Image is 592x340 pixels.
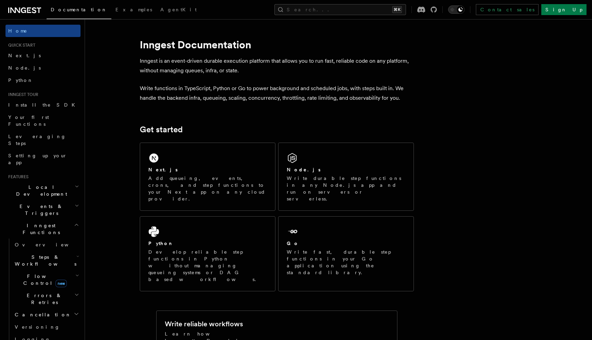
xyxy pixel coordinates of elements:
[278,143,414,211] a: Node.jsWrite durable step functions in any Node.js app and run on servers or serverless.
[287,166,321,173] h2: Node.js
[148,240,174,247] h2: Python
[5,219,81,239] button: Inngest Functions
[5,25,81,37] a: Home
[111,2,156,19] a: Examples
[5,184,75,197] span: Local Development
[287,175,405,202] p: Write durable step functions in any Node.js app and run on servers or serverless.
[12,311,71,318] span: Cancellation
[8,102,79,108] span: Install the SDK
[5,74,81,86] a: Python
[12,254,76,267] span: Steps & Workflows
[115,7,152,12] span: Examples
[8,153,67,165] span: Setting up your app
[15,324,60,330] span: Versioning
[8,65,41,71] span: Node.js
[12,289,81,308] button: Errors & Retries
[5,200,81,219] button: Events & Triggers
[541,4,587,15] a: Sign Up
[5,99,81,111] a: Install the SDK
[5,62,81,74] a: Node.js
[287,248,405,276] p: Write fast, durable step functions in your Go application using the standard library.
[476,4,539,15] a: Contact sales
[5,111,81,130] a: Your first Functions
[148,175,267,202] p: Add queueing, events, crons, and step functions to your Next app on any cloud provider.
[51,7,107,12] span: Documentation
[148,166,178,173] h2: Next.js
[148,248,267,283] p: Develop reliable step functions in Python without managing queueing systems or DAG based workflows.
[287,240,299,247] h2: Go
[56,280,67,287] span: new
[8,77,33,83] span: Python
[392,6,402,13] kbd: ⌘K
[5,174,28,180] span: Features
[160,7,197,12] span: AgentKit
[8,114,49,127] span: Your first Functions
[5,92,38,97] span: Inngest tour
[5,203,75,217] span: Events & Triggers
[15,242,85,247] span: Overview
[140,125,183,134] a: Get started
[278,216,414,291] a: GoWrite fast, durable step functions in your Go application using the standard library.
[8,27,27,34] span: Home
[12,251,81,270] button: Steps & Workflows
[274,4,406,15] button: Search...⌘K
[12,239,81,251] a: Overview
[12,273,75,287] span: Flow Control
[8,53,41,58] span: Next.js
[140,38,414,51] h1: Inngest Documentation
[140,143,275,211] a: Next.jsAdd queueing, events, crons, and step functions to your Next app on any cloud provider.
[5,222,74,236] span: Inngest Functions
[12,292,74,306] span: Errors & Retries
[140,84,414,103] p: Write functions in TypeScript, Python or Go to power background and scheduled jobs, with steps bu...
[12,321,81,333] a: Versioning
[5,49,81,62] a: Next.js
[448,5,465,14] button: Toggle dark mode
[5,42,35,48] span: Quick start
[140,216,275,291] a: PythonDevelop reliable step functions in Python without managing queueing systems or DAG based wo...
[12,308,81,321] button: Cancellation
[47,2,111,19] a: Documentation
[8,134,66,146] span: Leveraging Steps
[5,181,81,200] button: Local Development
[12,270,81,289] button: Flow Controlnew
[5,130,81,149] a: Leveraging Steps
[165,319,243,329] h2: Write reliable workflows
[140,56,414,75] p: Inngest is an event-driven durable execution platform that allows you to run fast, reliable code ...
[156,2,201,19] a: AgentKit
[5,149,81,169] a: Setting up your app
